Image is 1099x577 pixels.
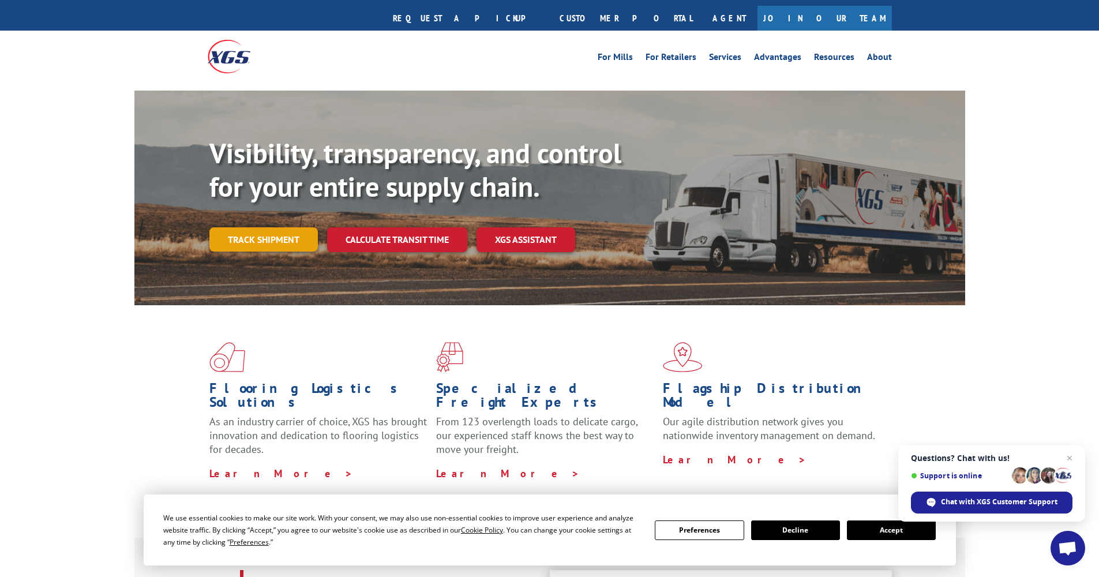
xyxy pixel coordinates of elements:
[163,512,641,548] div: We use essential cookies to make our site work. With your consent, we may also use non-essential ...
[1063,451,1077,465] span: Close chat
[663,342,703,372] img: xgs-icon-flagship-distribution-model-red
[209,381,427,415] h1: Flooring Logistics Solutions
[867,53,892,65] a: About
[209,415,427,456] span: As an industry carrier of choice, XGS has brought innovation and dedication to flooring logistics...
[911,471,1008,480] span: Support is online
[461,525,503,535] span: Cookie Policy
[551,6,701,31] a: Customer Portal
[911,454,1072,463] span: Questions? Chat with us!
[209,135,621,204] b: Visibility, transparency, and control for your entire supply chain.
[144,494,956,565] div: Cookie Consent Prompt
[941,497,1057,507] span: Chat with XGS Customer Support
[814,53,854,65] a: Resources
[230,537,269,547] span: Preferences
[646,53,696,65] a: For Retailers
[663,453,807,466] a: Learn More >
[663,381,881,415] h1: Flagship Distribution Model
[209,227,318,252] a: Track shipment
[384,6,551,31] a: Request a pickup
[911,492,1072,514] div: Chat with XGS Customer Support
[701,6,757,31] a: Agent
[209,467,353,480] a: Learn More >
[663,415,875,442] span: Our agile distribution network gives you nationwide inventory management on demand.
[751,520,840,540] button: Decline
[757,6,892,31] a: Join Our Team
[327,227,467,252] a: Calculate transit time
[436,415,654,466] p: From 123 overlength loads to delicate cargo, our experienced staff knows the best way to move you...
[754,53,801,65] a: Advantages
[436,467,580,480] a: Learn More >
[1051,531,1085,565] div: Open chat
[477,227,575,252] a: XGS ASSISTANT
[598,53,633,65] a: For Mills
[655,520,744,540] button: Preferences
[436,381,654,415] h1: Specialized Freight Experts
[847,520,936,540] button: Accept
[209,342,245,372] img: xgs-icon-total-supply-chain-intelligence-red
[709,53,741,65] a: Services
[436,342,463,372] img: xgs-icon-focused-on-flooring-red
